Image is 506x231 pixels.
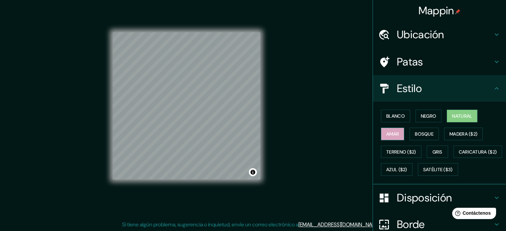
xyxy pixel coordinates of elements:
div: Estilo [373,75,506,102]
font: Si tiene algún problema, sugerencia o inquietud, envíe un correo electrónico a [122,221,298,228]
font: Terreno ($2) [386,149,416,155]
font: Disposición [397,191,452,205]
iframe: Lanzador de widgets de ayuda [447,205,499,224]
font: Azul ($2) [386,167,407,173]
div: Ubicación [373,21,506,48]
button: Azul ($2) [381,163,413,176]
a: [EMAIL_ADDRESS][DOMAIN_NAME] [298,221,381,228]
button: Blanco [381,110,410,122]
font: Amar [386,131,399,137]
button: Terreno ($2) [381,146,422,158]
button: Negro [416,110,442,122]
button: Natural [447,110,477,122]
font: Caricatura ($2) [459,149,497,155]
button: Bosque [410,128,439,140]
font: Satélite ($3) [423,167,453,173]
font: Ubicación [397,28,444,42]
button: Caricatura ($2) [453,146,502,158]
font: Gris [432,149,442,155]
font: Bosque [415,131,433,137]
font: Madera ($2) [449,131,477,137]
div: Patas [373,49,506,75]
font: Mappin [419,4,454,18]
font: Patas [397,55,423,69]
button: Gris [427,146,448,158]
div: Disposición [373,184,506,211]
canvas: Mapa [113,32,260,179]
font: Natural [452,113,472,119]
button: Madera ($2) [444,128,483,140]
button: Activar o desactivar atribución [249,168,257,176]
img: pin-icon.png [455,9,460,14]
button: Amar [381,128,404,140]
button: Satélite ($3) [418,163,458,176]
font: Negro [421,113,436,119]
font: Estilo [397,81,422,95]
font: Blanco [386,113,405,119]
